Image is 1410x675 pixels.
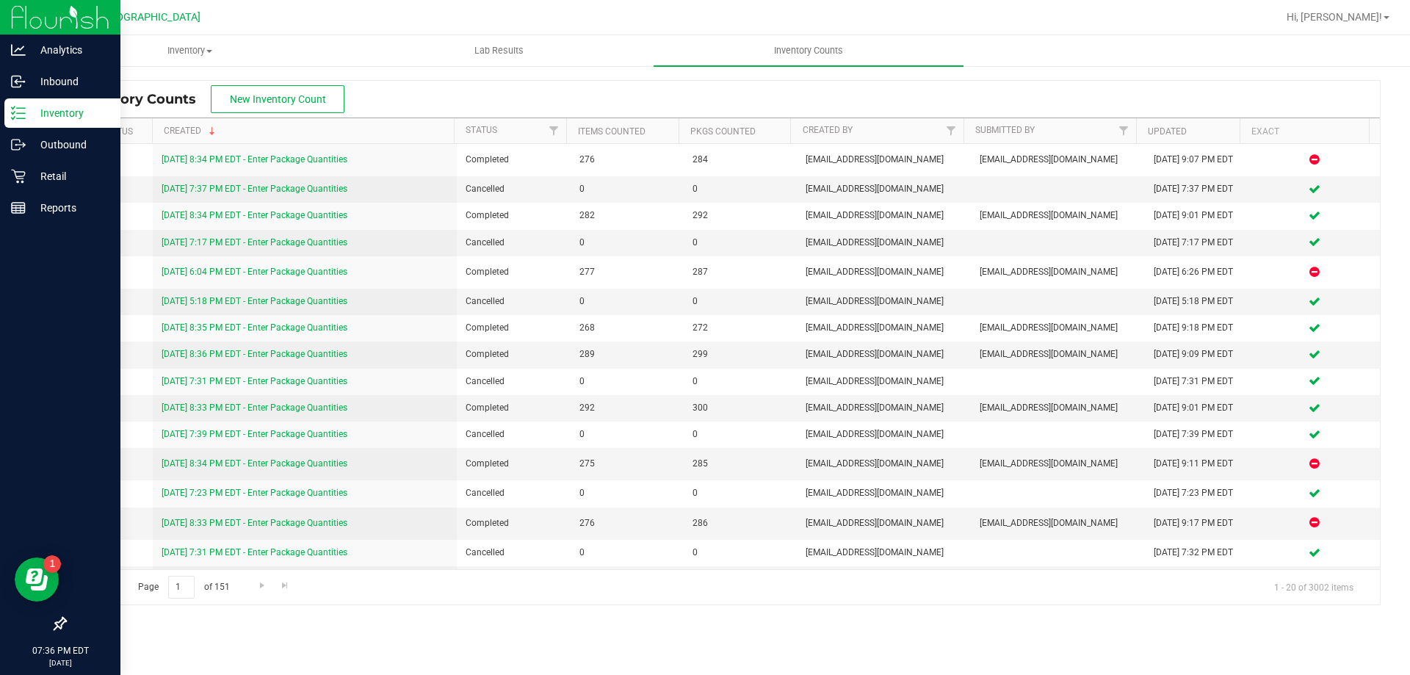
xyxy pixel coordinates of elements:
[466,125,497,135] a: Status
[578,126,646,137] a: Items Counted
[980,153,1136,167] span: [EMAIL_ADDRESS][DOMAIN_NAME]
[693,486,788,500] span: 0
[162,488,347,498] a: [DATE] 7:23 PM EDT - Enter Package Quantities
[693,321,788,335] span: 272
[1154,347,1240,361] div: [DATE] 9:09 PM EDT
[466,321,561,335] span: Completed
[1111,118,1135,143] a: Filter
[980,401,1136,415] span: [EMAIL_ADDRESS][DOMAIN_NAME]
[693,265,788,279] span: 287
[1154,182,1240,196] div: [DATE] 7:37 PM EDT
[26,104,114,122] p: Inventory
[803,125,853,135] a: Created By
[693,546,788,560] span: 0
[26,167,114,185] p: Retail
[168,576,195,599] input: 1
[466,457,561,471] span: Completed
[579,153,675,167] span: 276
[466,347,561,361] span: Completed
[1154,321,1240,335] div: [DATE] 9:18 PM EDT
[466,182,561,196] span: Cancelled
[7,657,114,668] p: [DATE]
[806,546,962,560] span: [EMAIL_ADDRESS][DOMAIN_NAME]
[11,74,26,89] inline-svg: Inbound
[466,427,561,441] span: Cancelled
[579,457,675,471] span: 275
[466,209,561,223] span: Completed
[466,295,561,308] span: Cancelled
[654,35,963,66] a: Inventory Counts
[579,347,675,361] span: 289
[806,209,962,223] span: [EMAIL_ADDRESS][DOMAIN_NAME]
[693,182,788,196] span: 0
[344,35,654,66] a: Lab Results
[806,236,962,250] span: [EMAIL_ADDRESS][DOMAIN_NAME]
[35,35,344,66] a: Inventory
[162,210,347,220] a: [DATE] 8:34 PM EDT - Enter Package Quantities
[693,375,788,389] span: 0
[579,321,675,335] span: 268
[26,41,114,59] p: Analytics
[162,184,347,194] a: [DATE] 7:37 PM EDT - Enter Package Quantities
[162,237,347,248] a: [DATE] 7:17 PM EDT - Enter Package Quantities
[455,44,543,57] span: Lab Results
[162,429,347,439] a: [DATE] 7:39 PM EDT - Enter Package Quantities
[1154,457,1240,471] div: [DATE] 9:11 PM EDT
[579,375,675,389] span: 0
[579,265,675,279] span: 277
[466,236,561,250] span: Cancelled
[162,349,347,359] a: [DATE] 8:36 PM EDT - Enter Package Quantities
[11,137,26,152] inline-svg: Outbound
[693,153,788,167] span: 284
[690,126,756,137] a: Pkgs Counted
[466,516,561,530] span: Completed
[806,457,962,471] span: [EMAIL_ADDRESS][DOMAIN_NAME]
[579,236,675,250] span: 0
[806,321,962,335] span: [EMAIL_ADDRESS][DOMAIN_NAME]
[1154,401,1240,415] div: [DATE] 9:01 PM EDT
[579,182,675,196] span: 0
[11,43,26,57] inline-svg: Analytics
[162,547,347,557] a: [DATE] 7:31 PM EDT - Enter Package Quantities
[579,546,675,560] span: 0
[466,153,561,167] span: Completed
[980,321,1136,335] span: [EMAIL_ADDRESS][DOMAIN_NAME]
[162,296,347,306] a: [DATE] 5:18 PM EDT - Enter Package Quantities
[162,458,347,469] a: [DATE] 8:34 PM EDT - Enter Package Quantities
[466,546,561,560] span: Cancelled
[15,557,59,602] iframe: Resource center
[693,236,788,250] span: 0
[275,576,296,596] a: Go to the last page
[162,267,347,277] a: [DATE] 6:04 PM EDT - Enter Package Quantities
[1154,516,1240,530] div: [DATE] 9:17 PM EDT
[1154,295,1240,308] div: [DATE] 5:18 PM EDT
[126,576,242,599] span: Page of 151
[980,265,1136,279] span: [EMAIL_ADDRESS][DOMAIN_NAME]
[230,93,326,105] span: New Inventory Count
[1154,546,1240,560] div: [DATE] 7:32 PM EDT
[11,169,26,184] inline-svg: Retail
[980,209,1136,223] span: [EMAIL_ADDRESS][DOMAIN_NAME]
[1262,576,1365,598] span: 1 - 20 of 3002 items
[806,516,962,530] span: [EMAIL_ADDRESS][DOMAIN_NAME]
[1148,126,1187,137] a: Updated
[1154,427,1240,441] div: [DATE] 7:39 PM EDT
[806,265,962,279] span: [EMAIL_ADDRESS][DOMAIN_NAME]
[806,401,962,415] span: [EMAIL_ADDRESS][DOMAIN_NAME]
[579,295,675,308] span: 0
[162,154,347,165] a: [DATE] 8:34 PM EDT - Enter Package Quantities
[980,457,1136,471] span: [EMAIL_ADDRESS][DOMAIN_NAME]
[579,401,675,415] span: 292
[466,401,561,415] span: Completed
[1240,118,1369,144] th: Exact
[579,486,675,500] span: 0
[806,295,962,308] span: [EMAIL_ADDRESS][DOMAIN_NAME]
[693,295,788,308] span: 0
[1287,11,1382,23] span: Hi, [PERSON_NAME]!
[100,11,200,24] span: [GEOGRAPHIC_DATA]
[76,91,211,107] span: Inventory Counts
[939,118,963,143] a: Filter
[980,347,1136,361] span: [EMAIL_ADDRESS][DOMAIN_NAME]
[579,427,675,441] span: 0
